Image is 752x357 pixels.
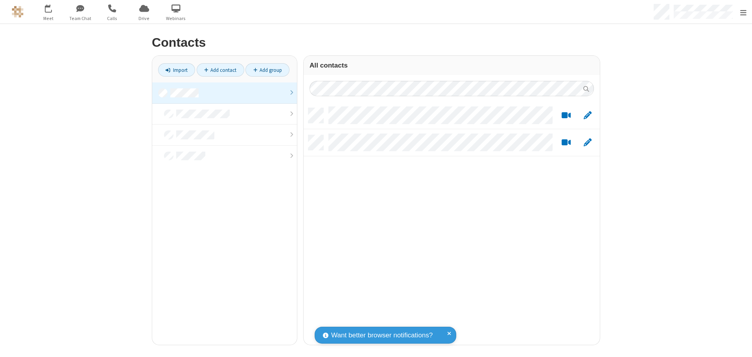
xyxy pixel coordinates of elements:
span: Want better browser notifications? [331,330,433,341]
span: Calls [98,15,127,22]
span: Meet [34,15,63,22]
h2: Contacts [152,36,600,49]
span: Team Chat [66,15,95,22]
span: Drive [129,15,159,22]
button: Start a video meeting [558,138,574,148]
div: grid [304,102,600,345]
button: Start a video meeting [558,111,574,121]
span: Webinars [161,15,191,22]
a: Add contact [197,63,244,77]
button: Edit [580,111,595,121]
img: QA Selenium DO NOT DELETE OR CHANGE [12,6,24,18]
button: Edit [580,138,595,148]
div: 2 [50,4,55,10]
a: Add group [245,63,289,77]
a: Import [158,63,195,77]
h3: All contacts [310,62,594,69]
